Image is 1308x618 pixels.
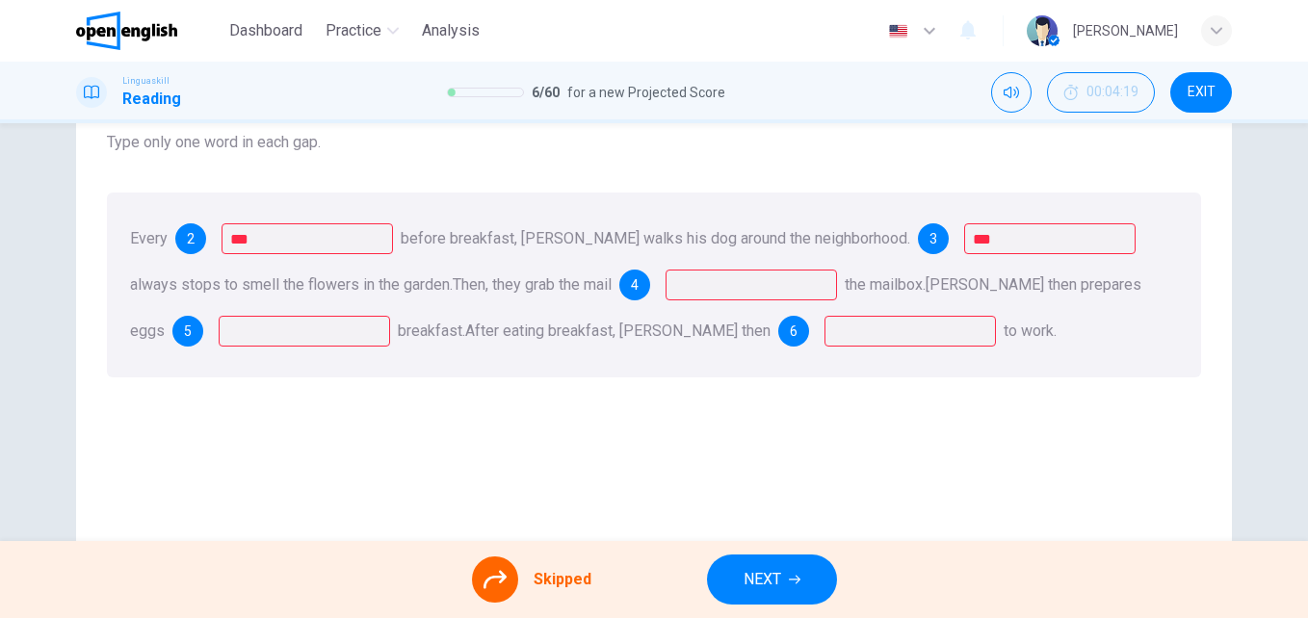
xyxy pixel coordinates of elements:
[886,24,910,39] img: en
[1004,322,1057,340] span: to work.
[707,554,837,605] button: NEXT
[929,232,937,245] span: 3
[744,566,781,593] span: NEXT
[184,324,192,338] span: 5
[532,81,560,104] span: 6 / 60
[229,19,302,42] span: Dashboard
[1188,85,1216,100] span: EXIT
[76,12,222,50] a: OpenEnglish logo
[107,131,1201,154] span: Type only one word in each gap.
[790,324,798,338] span: 6
[845,275,926,294] span: the mailbox.
[130,275,453,294] span: always stops to smell the flowers in the garden.
[76,12,177,50] img: OpenEnglish logo
[422,19,480,42] span: Analysis
[326,19,381,42] span: Practice
[414,13,487,48] button: Analysis
[222,13,310,48] button: Dashboard
[1047,72,1155,113] button: 00:04:19
[122,74,170,88] span: Linguaskill
[122,88,181,111] h1: Reading
[465,322,771,340] span: After eating breakfast, [PERSON_NAME] then
[1086,85,1138,100] span: 00:04:19
[453,275,612,294] span: Then, they grab the mail
[130,229,168,247] span: Every
[1170,72,1232,113] button: EXIT
[187,232,195,245] span: 2
[318,13,406,48] button: Practice
[991,72,1032,113] div: Mute
[631,278,639,292] span: 4
[1073,19,1178,42] div: [PERSON_NAME]
[534,568,591,591] span: Skipped
[401,229,910,247] span: before breakfast, [PERSON_NAME] walks his dog around the neighborhood.
[1047,72,1155,113] div: Hide
[1027,15,1058,46] img: Profile picture
[398,322,465,340] span: breakfast.
[567,81,725,104] span: for a new Projected Score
